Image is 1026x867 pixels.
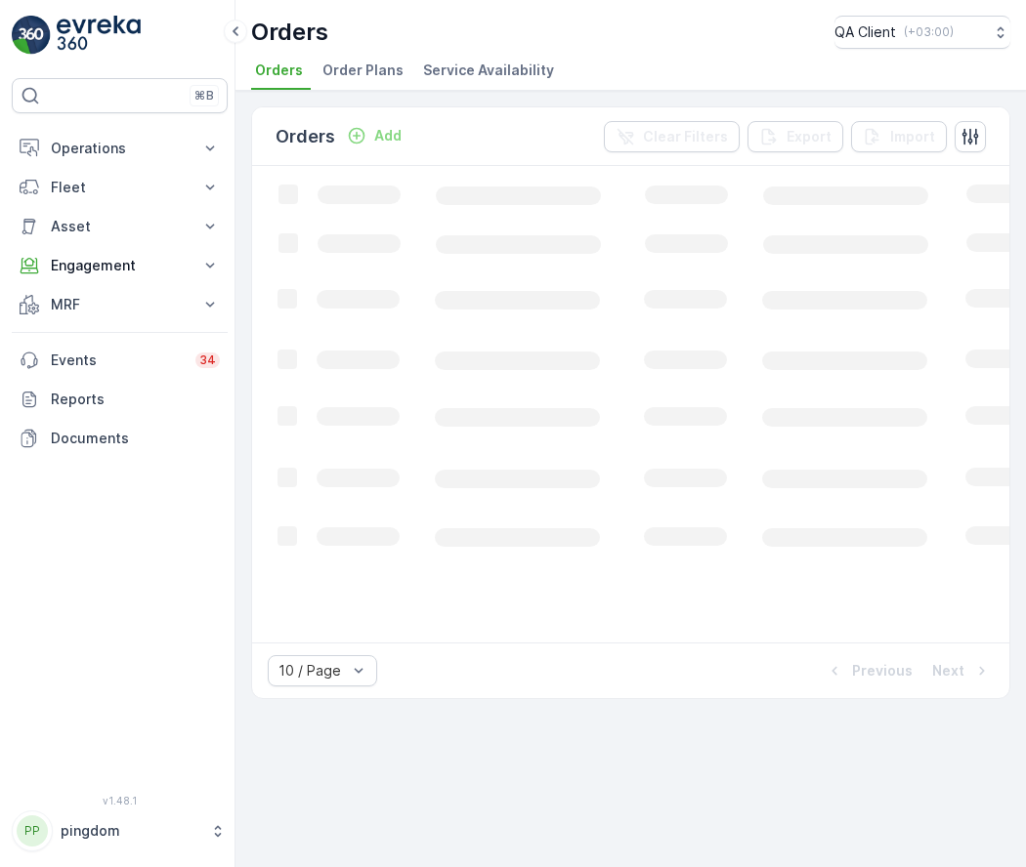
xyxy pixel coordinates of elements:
[12,795,228,806] span: v 1.48.1
[12,341,228,380] a: Events34
[322,61,404,80] span: Order Plans
[12,246,228,285] button: Engagement
[374,126,402,145] p: Add
[12,168,228,207] button: Fleet
[17,815,48,846] div: PP
[823,659,915,682] button: Previous
[604,121,740,152] button: Clear Filters
[890,127,935,146] p: Import
[276,123,335,150] p: Orders
[643,127,728,146] p: Clear Filters
[251,17,328,48] p: Orders
[12,16,51,55] img: logo
[834,16,1010,49] button: QA Client(+03:00)
[61,821,200,841] p: pingdom
[51,217,189,236] p: Asset
[852,661,913,681] p: Previous
[12,207,228,246] button: Asset
[51,429,220,448] p: Documents
[748,121,843,152] button: Export
[194,88,214,103] p: ⌘B
[51,295,189,314] p: MRF
[51,351,184,370] p: Events
[339,124,409,147] button: Add
[12,285,228,324] button: MRF
[12,380,228,419] a: Reports
[12,810,228,851] button: PPpingdom
[51,256,189,275] p: Engagement
[199,352,216,368] p: 34
[851,121,947,152] button: Import
[904,24,954,40] p: ( +03:00 )
[57,16,141,55] img: logo_light-DOdMpM7g.png
[787,127,832,146] p: Export
[12,129,228,168] button: Operations
[932,661,964,681] p: Next
[930,659,994,682] button: Next
[51,139,189,158] p: Operations
[51,178,189,197] p: Fleet
[834,22,896,42] p: QA Client
[255,61,303,80] span: Orders
[51,390,220,409] p: Reports
[12,419,228,458] a: Documents
[423,61,554,80] span: Service Availability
